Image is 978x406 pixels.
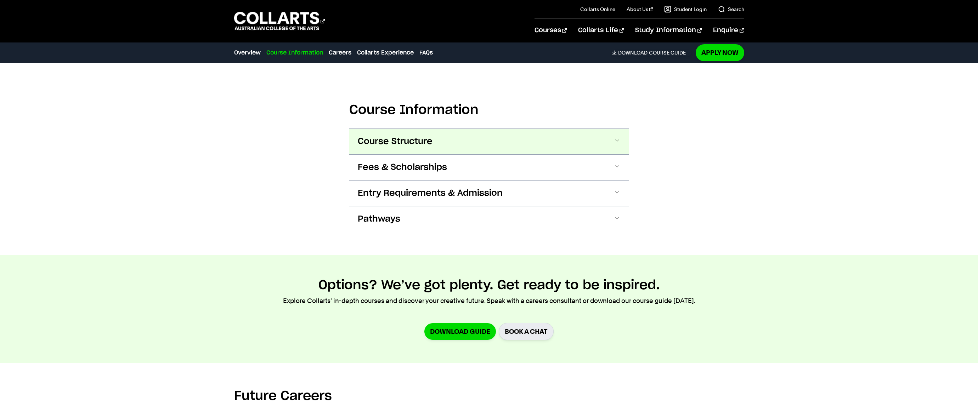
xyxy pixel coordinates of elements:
[612,50,691,56] a: DownloadCourse Guide
[424,323,496,340] a: Download Guide
[349,155,629,180] button: Fees & Scholarships
[618,50,648,56] span: Download
[234,388,332,404] h2: Future Careers
[535,19,567,42] a: Courses
[664,6,707,13] a: Student Login
[283,296,695,306] p: Explore Collarts' in-depth courses and discover your creative future. Speak with a careers consul...
[635,19,702,42] a: Study Information
[499,323,554,340] a: BOOK A CHAT
[349,102,629,118] h2: Course Information
[718,6,744,13] a: Search
[234,48,261,57] a: Overview
[349,181,629,206] button: Entry Requirements & Admission
[358,188,503,199] span: Entry Requirements & Admission
[329,48,351,57] a: Careers
[358,136,433,147] span: Course Structure
[349,129,629,154] button: Course Structure
[349,206,629,232] button: Pathways
[696,44,744,61] a: Apply Now
[627,6,653,13] a: About Us
[357,48,414,57] a: Collarts Experience
[713,19,744,42] a: Enquire
[358,162,447,173] span: Fees & Scholarships
[266,48,323,57] a: Course Information
[318,278,660,293] h2: Options? We’ve got plenty. Get ready to be inspired.
[419,48,433,57] a: FAQs
[578,19,624,42] a: Collarts Life
[234,11,325,31] div: Go to homepage
[580,6,615,13] a: Collarts Online
[358,213,400,225] span: Pathways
